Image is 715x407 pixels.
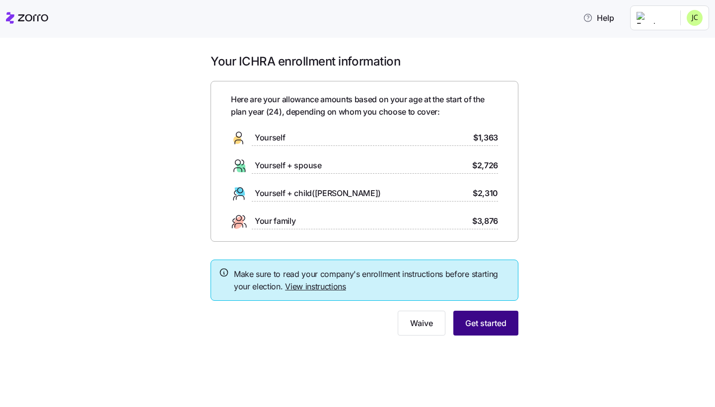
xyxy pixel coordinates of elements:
[465,317,506,329] span: Get started
[285,281,346,291] a: View instructions
[255,215,295,227] span: Your family
[410,317,433,329] span: Waive
[473,187,498,200] span: $2,310
[637,12,672,24] img: Employer logo
[234,268,510,293] span: Make sure to read your company's enrollment instructions before starting your election.
[575,8,622,28] button: Help
[231,93,498,118] span: Here are your allowance amounts based on your age at the start of the plan year ( 24 ), depending...
[472,159,498,172] span: $2,726
[472,215,498,227] span: $3,876
[687,10,703,26] img: 88208aa1bb67df0da1fd80abb5299cb9
[398,311,445,336] button: Waive
[453,311,518,336] button: Get started
[255,187,381,200] span: Yourself + child([PERSON_NAME])
[473,132,498,144] span: $1,363
[255,159,322,172] span: Yourself + spouse
[583,12,614,24] span: Help
[211,54,518,69] h1: Your ICHRA enrollment information
[255,132,285,144] span: Yourself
